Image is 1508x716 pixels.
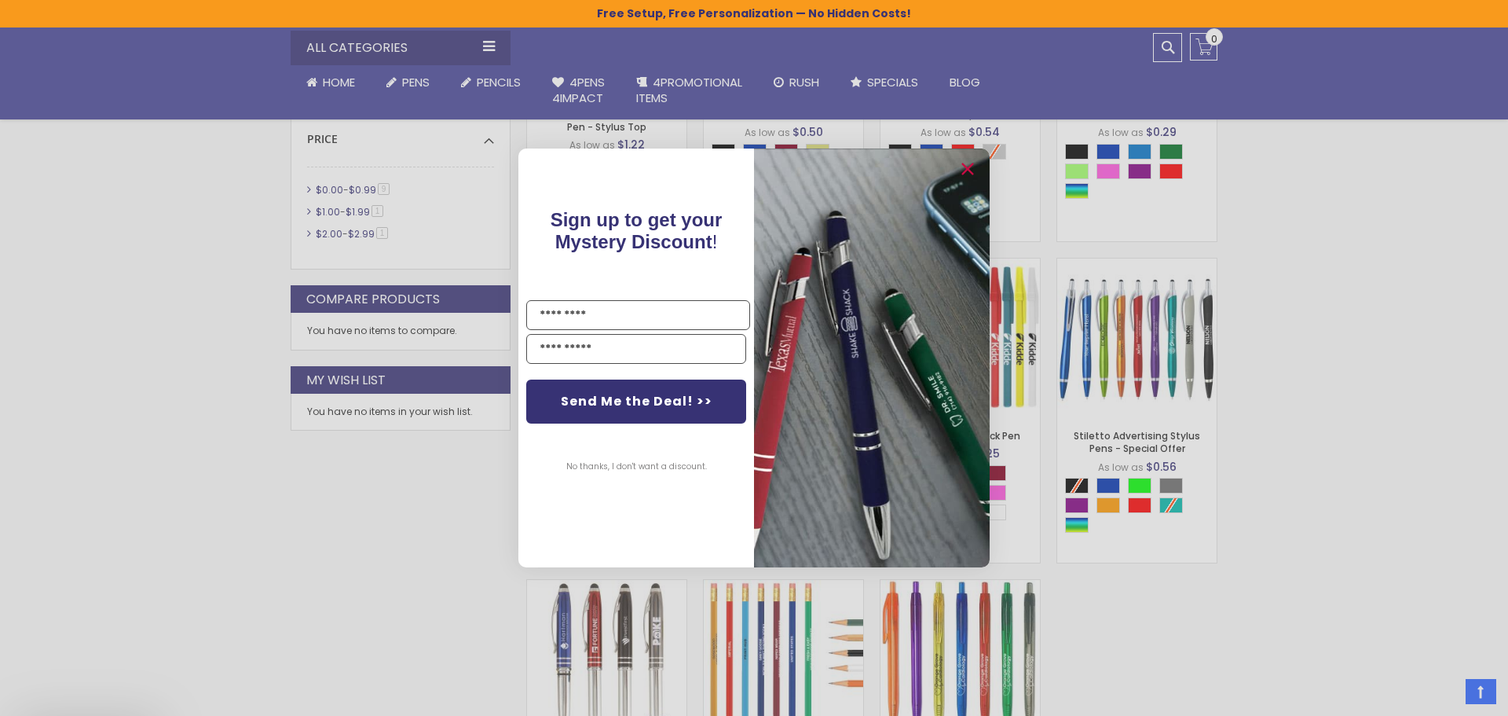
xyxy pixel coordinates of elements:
[754,149,990,567] img: pop-up-image
[955,156,980,182] button: Close dialog
[526,380,746,424] button: Send Me the Deal! >>
[551,209,723,252] span: Sign up to get your Mystery Discount
[551,209,723,252] span: !
[558,447,715,487] button: No thanks, I don't want a discount.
